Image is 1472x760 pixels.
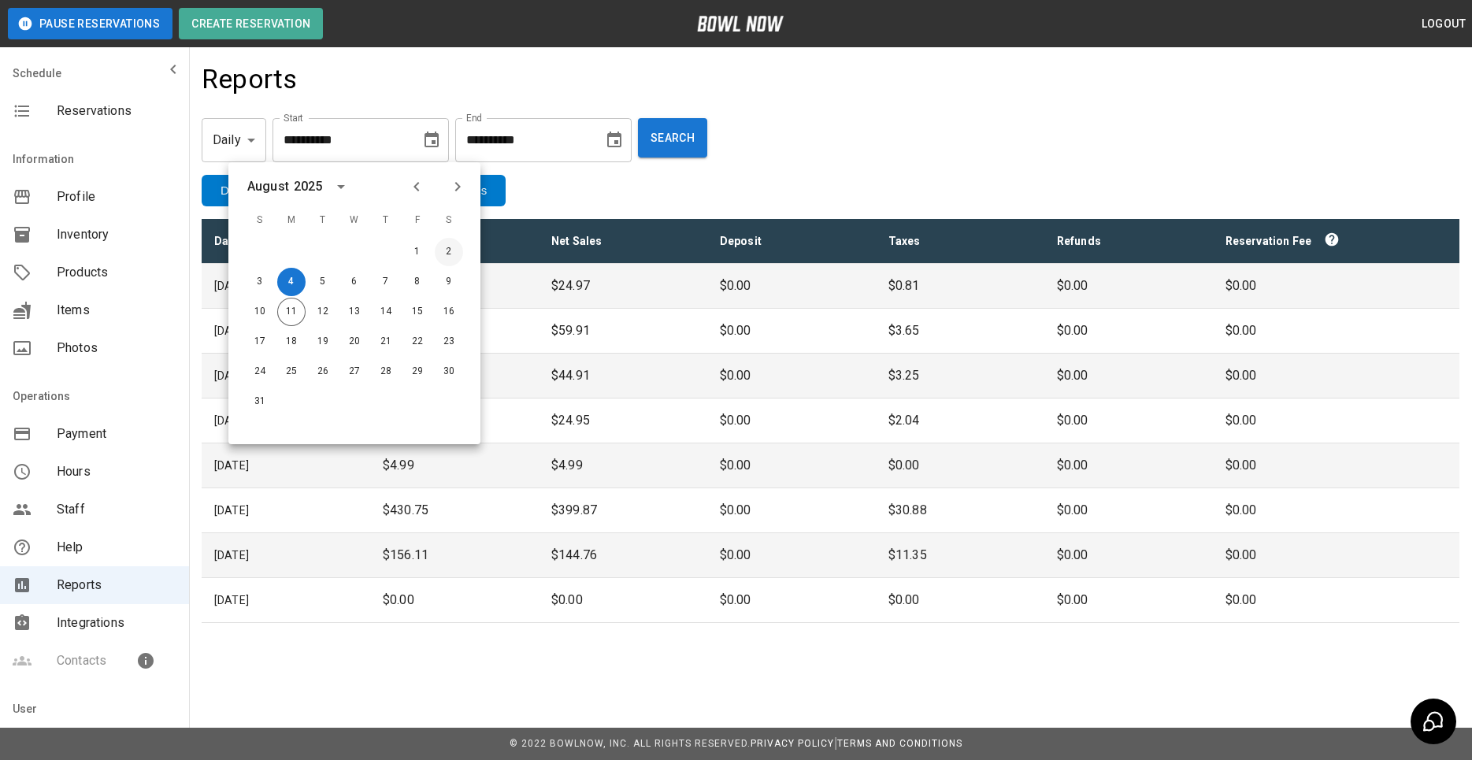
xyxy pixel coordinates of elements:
[888,366,1032,385] p: $3.25
[202,118,266,162] div: Daily
[1044,219,1213,264] th: Refunds
[277,358,306,386] button: Aug 25, 2025
[888,501,1032,520] p: $30.88
[202,488,370,533] td: [DATE]
[888,546,1032,565] p: $11.35
[1225,546,1447,565] p: $0.00
[1057,591,1200,610] p: $0.00
[246,387,274,416] button: Aug 31, 2025
[1057,276,1200,295] p: $0.00
[1225,232,1447,250] div: Reservation Fee
[202,578,370,623] td: [DATE]
[202,175,331,206] button: Download Report
[57,187,176,206] span: Profile
[720,546,863,565] p: $0.00
[1225,321,1447,340] p: $0.00
[202,443,370,488] td: [DATE]
[57,538,176,557] span: Help
[1057,546,1200,565] p: $0.00
[340,328,369,356] button: Aug 20, 2025
[403,238,432,266] button: Aug 1, 2025
[309,298,337,326] button: Aug 12, 2025
[403,173,430,200] button: Previous month
[551,591,695,610] p: $0.00
[551,501,695,520] p: $399.87
[1225,501,1447,520] p: $0.00
[888,591,1032,610] p: $0.00
[1415,9,1472,39] button: Logout
[444,173,471,200] button: Next month
[246,298,274,326] button: Aug 10, 2025
[246,328,274,356] button: Aug 17, 2025
[403,298,432,326] button: Aug 15, 2025
[57,263,176,282] span: Products
[202,354,370,399] td: [DATE]
[328,173,354,200] button: calendar view is open, switch to year view
[246,358,274,386] button: Aug 24, 2025
[720,456,863,475] p: $0.00
[539,219,707,264] th: Net Sales
[1225,591,1447,610] p: $0.00
[340,298,369,326] button: Aug 13, 2025
[202,533,370,578] td: [DATE]
[179,8,323,39] button: Create Reservation
[551,366,695,385] p: $44.91
[372,358,400,386] button: Aug 28, 2025
[403,205,432,236] span: F
[309,328,337,356] button: Aug 19, 2025
[246,268,274,296] button: Aug 3, 2025
[57,339,176,358] span: Photos
[8,8,172,39] button: Pause Reservations
[383,501,526,520] p: $430.75
[277,268,306,296] button: Aug 4, 2025
[435,298,463,326] button: Aug 16, 2025
[57,576,176,595] span: Reports
[720,366,863,385] p: $0.00
[403,268,432,296] button: Aug 8, 2025
[551,276,695,295] p: $24.97
[383,546,526,565] p: $156.11
[1324,232,1340,247] svg: Reservation fees paid directly to BowlNow by customer
[1225,276,1447,295] p: $0.00
[551,411,695,430] p: $24.95
[383,591,526,610] p: $0.00
[57,424,176,443] span: Payment
[202,219,1459,623] table: sticky table
[1057,456,1200,475] p: $0.00
[551,546,695,565] p: $144.76
[1057,321,1200,340] p: $0.00
[1225,366,1447,385] p: $0.00
[888,276,1032,295] p: $0.81
[277,205,306,236] span: M
[751,738,834,749] a: Privacy Policy
[372,328,400,356] button: Aug 21, 2025
[707,219,876,264] th: Deposit
[309,268,337,296] button: Aug 5, 2025
[1225,456,1447,475] p: $0.00
[599,124,630,156] button: Choose date, selected date is Aug 11, 2025
[1225,411,1447,430] p: $0.00
[888,321,1032,340] p: $3.65
[551,456,695,475] p: $4.99
[435,268,463,296] button: Aug 9, 2025
[202,309,370,354] td: [DATE]
[340,268,369,296] button: Aug 6, 2025
[372,268,400,296] button: Aug 7, 2025
[340,205,369,236] span: W
[435,358,463,386] button: Aug 30, 2025
[57,614,176,632] span: Integrations
[372,205,400,236] span: T
[403,328,432,356] button: Aug 22, 2025
[697,16,784,32] img: logo
[277,298,306,326] button: Aug 11, 2025
[1057,366,1200,385] p: $0.00
[510,738,751,749] span: © 2022 BowlNow, Inc. All Rights Reserved.
[435,328,463,356] button: Aug 23, 2025
[57,225,176,244] span: Inventory
[202,264,370,309] td: [DATE]
[638,118,707,158] button: Search
[876,219,1044,264] th: Taxes
[720,321,863,340] p: $0.00
[309,205,337,236] span: T
[1057,411,1200,430] p: $0.00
